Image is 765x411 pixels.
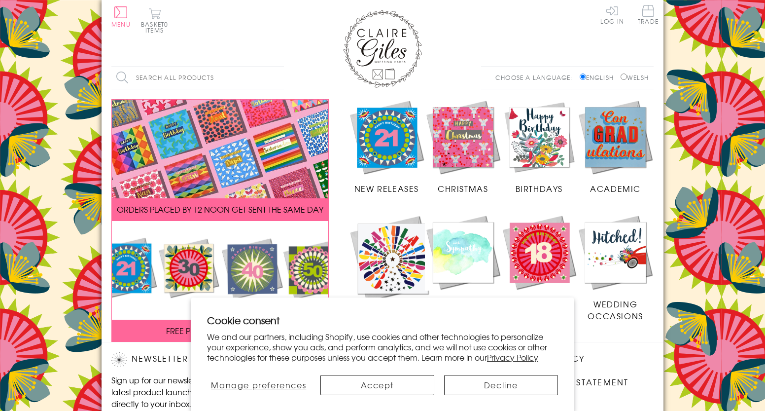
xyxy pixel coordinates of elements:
[638,5,659,24] span: Trade
[348,99,425,195] a: New Releases
[145,20,168,35] span: 0 items
[111,6,131,27] button: Menu
[501,214,578,310] a: Age Cards
[111,20,131,29] span: Menu
[600,5,624,24] a: Log In
[638,5,659,26] a: Trade
[207,375,311,395] button: Manage preferences
[274,67,284,89] input: Search
[348,214,437,322] a: Congratulations
[141,8,168,33] button: Basket0 items
[577,99,654,195] a: Academic
[444,375,558,395] button: Decline
[166,325,275,336] span: FREE P&P ON ALL UK ORDERS
[621,73,649,82] label: Welsh
[588,298,643,322] span: Wedding Occasions
[111,374,279,410] p: Sign up for our newsletter to receive the latest product launches, news and offers directly to yo...
[516,183,563,194] span: Birthdays
[343,10,422,88] img: Claire Giles Greetings Cards
[211,379,306,391] span: Manage preferences
[320,375,434,395] button: Accept
[207,332,558,362] p: We and our partners, including Shopify, use cookies and other technologies to personalize your ex...
[425,214,501,310] a: Sympathy
[621,74,627,80] input: Welsh
[590,183,641,194] span: Academic
[207,313,558,327] h2: Cookie consent
[577,214,654,322] a: Wedding Occasions
[438,183,488,194] span: Christmas
[580,74,586,80] input: English
[111,67,284,89] input: Search all products
[111,352,279,367] h2: Newsletter
[354,183,419,194] span: New Releases
[117,203,323,215] span: ORDERS PLACED BY 12 NOON GET SENT THE SAME DAY
[501,99,578,195] a: Birthdays
[495,73,578,82] p: Choose a language:
[580,73,619,82] label: English
[487,351,538,363] a: Privacy Policy
[425,99,501,195] a: Christmas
